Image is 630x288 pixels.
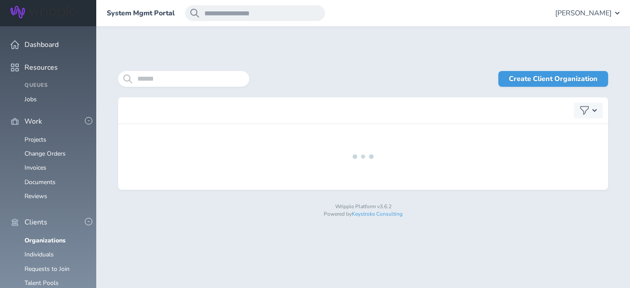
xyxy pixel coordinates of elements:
[24,236,66,245] a: Organizations
[24,250,54,259] a: Individuals
[85,218,92,225] button: -
[107,9,175,17] a: System Mgmt Portal
[555,5,619,21] button: [PERSON_NAME]
[24,164,46,172] a: Invoices
[24,117,42,125] span: Work
[24,178,56,186] a: Documents
[24,82,86,89] h4: Queues
[10,6,76,18] img: Wripple
[352,210,402,217] a: Keystroke Consulting
[24,64,58,71] span: Resources
[24,218,47,226] span: Clients
[118,211,608,217] p: Powered by
[24,149,66,158] a: Change Orders
[498,71,608,87] a: Create Client Organization
[24,192,47,200] a: Reviews
[118,204,608,210] p: Wripple Platform v3.6.2
[24,95,37,103] a: Jobs
[555,9,612,17] span: [PERSON_NAME]
[85,117,92,124] button: -
[24,279,59,287] a: Talent Pools
[24,41,59,49] span: Dashboard
[24,135,46,144] a: Projects
[24,265,70,273] a: Requests to Join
